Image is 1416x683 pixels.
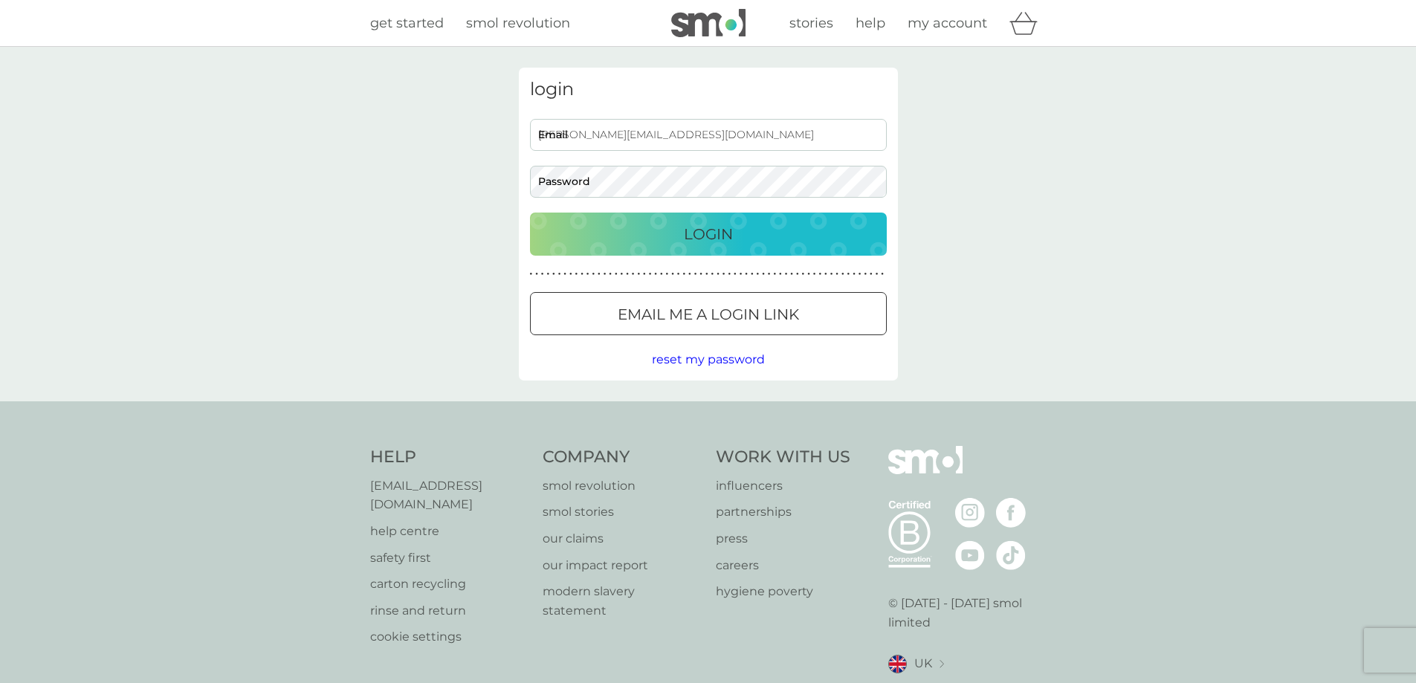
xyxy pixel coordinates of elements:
p: ● [841,271,844,278]
h4: Company [543,446,701,469]
p: ● [649,271,652,278]
p: ● [807,271,810,278]
a: press [716,529,850,548]
p: ● [598,271,601,278]
a: stories [789,13,833,34]
a: our claims [543,529,701,548]
p: ● [615,271,618,278]
p: ● [745,271,748,278]
p: ● [830,271,833,278]
span: UK [914,654,932,673]
p: ● [740,271,743,278]
img: select a new location [940,660,944,668]
p: ● [768,271,771,278]
p: ● [609,271,612,278]
p: ● [722,271,725,278]
a: safety first [370,548,528,568]
a: smol revolution [543,476,701,496]
p: ● [751,271,754,278]
p: ● [604,271,607,278]
p: ● [586,271,589,278]
p: © [DATE] - [DATE] smol limited [888,594,1047,632]
p: ● [558,271,561,278]
p: ● [813,271,816,278]
p: ● [870,271,873,278]
p: ● [717,271,720,278]
p: ● [818,271,821,278]
span: reset my password [652,352,765,366]
span: stories [789,15,833,31]
p: ● [757,271,760,278]
p: ● [773,271,776,278]
p: Login [684,222,733,246]
p: Email me a login link [618,302,799,326]
p: ● [824,271,827,278]
p: ● [592,271,595,278]
p: ● [637,271,640,278]
a: partnerships [716,502,850,522]
p: ● [859,271,861,278]
img: smol [671,9,746,37]
button: Login [530,213,887,256]
p: ● [688,271,691,278]
p: ● [728,271,731,278]
a: careers [716,556,850,575]
p: ● [581,271,583,278]
p: ● [541,271,544,278]
a: modern slavery statement [543,582,701,620]
p: ● [552,271,555,278]
a: smol revolution [466,13,570,34]
button: Email me a login link [530,292,887,335]
a: rinse and return [370,601,528,621]
img: visit the smol Tiktok page [996,540,1026,570]
p: ● [677,271,680,278]
a: [EMAIL_ADDRESS][DOMAIN_NAME] [370,476,528,514]
p: ● [621,271,624,278]
a: help centre [370,522,528,541]
p: ● [682,271,685,278]
p: ● [626,271,629,278]
p: ● [835,271,838,278]
p: ● [785,271,788,278]
p: ● [711,271,714,278]
a: our impact report [543,556,701,575]
p: ● [699,271,702,278]
img: visit the smol Youtube page [955,540,985,570]
a: influencers [716,476,850,496]
p: ● [790,271,793,278]
p: ● [643,271,646,278]
p: ● [535,271,538,278]
p: ● [694,271,697,278]
p: ● [546,271,549,278]
p: ● [779,271,782,278]
span: my account [908,15,987,31]
a: smol stories [543,502,701,522]
h4: Help [370,446,528,469]
p: ● [847,271,850,278]
a: cookie settings [370,627,528,647]
a: carton recycling [370,574,528,594]
p: ● [654,271,657,278]
p: ● [569,271,572,278]
p: ● [734,271,737,278]
p: ● [632,271,635,278]
span: smol revolution [466,15,570,31]
p: ● [762,271,765,278]
a: hygiene poverty [716,582,850,601]
img: smol [888,446,963,496]
span: help [856,15,885,31]
img: visit the smol Instagram page [955,498,985,528]
img: UK flag [888,655,907,673]
p: ● [853,271,856,278]
p: ● [666,271,669,278]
